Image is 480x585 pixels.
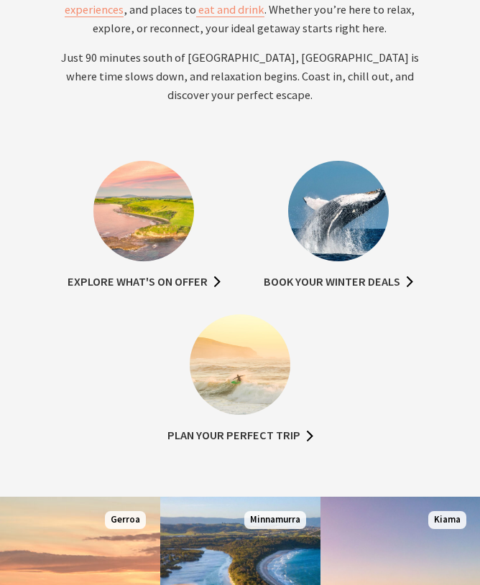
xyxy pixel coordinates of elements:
[61,50,419,102] span: Just 90 minutes south of [GEOGRAPHIC_DATA], [GEOGRAPHIC_DATA] is where time slows down, and relax...
[105,511,146,529] span: Gerroa
[167,426,313,446] a: Plan your perfect trip
[93,2,415,35] span: . Whether you’re here to relax, explore, or reconnect, your ideal getaway starts right here.
[264,272,413,293] a: Book your winter deals
[244,511,306,529] span: Minnamurra
[68,272,221,293] a: Explore what's on offer
[198,2,264,17] span: eat and drink
[196,2,264,17] a: eat and drink
[124,2,196,17] span: , and places to
[428,511,466,529] span: Kiama
[65,2,124,17] a: experiences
